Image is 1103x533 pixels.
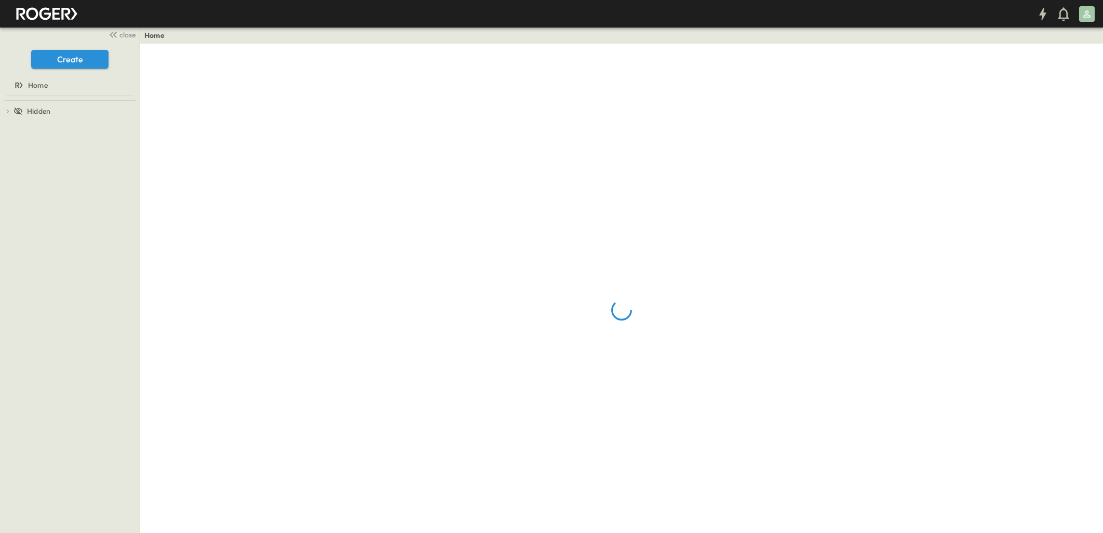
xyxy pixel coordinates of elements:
nav: breadcrumbs [144,30,171,41]
button: Create [31,50,109,69]
span: close [119,30,136,40]
a: Home [144,30,165,41]
a: Home [2,78,136,92]
button: close [104,27,138,42]
span: Home [28,80,48,90]
span: Hidden [27,106,50,116]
